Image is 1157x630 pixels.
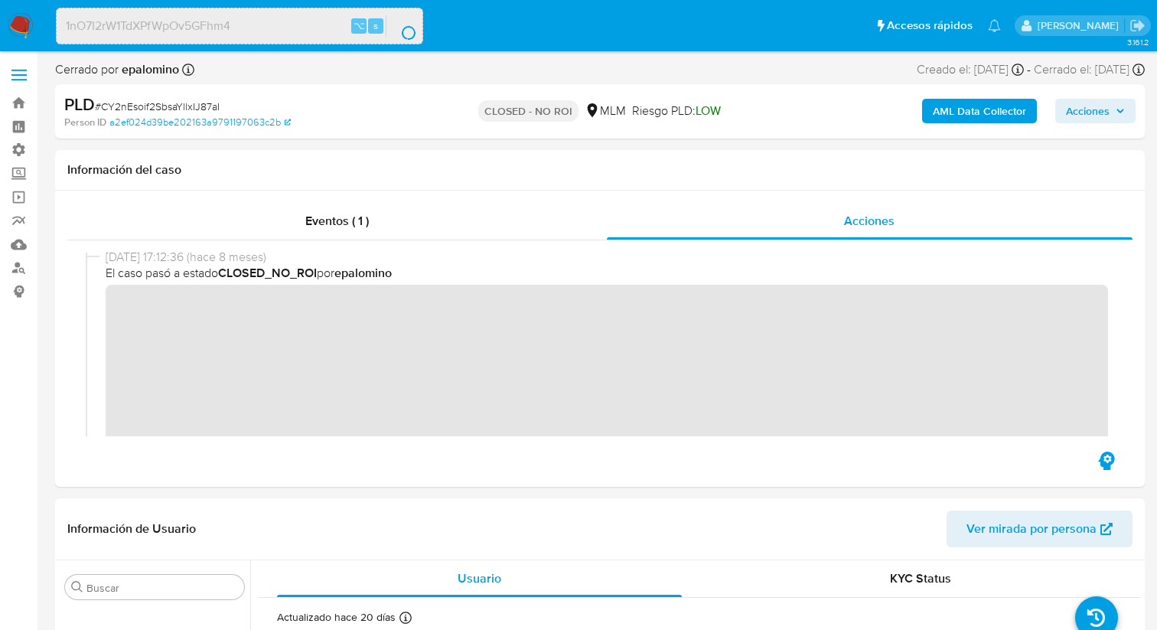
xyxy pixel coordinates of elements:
[458,570,501,587] span: Usuario
[55,61,179,78] span: Cerrado por
[1034,61,1145,78] div: Cerrado el: [DATE]
[67,521,196,537] h1: Información de Usuario
[844,212,895,230] span: Acciones
[933,99,1026,123] b: AML Data Collector
[947,511,1133,547] button: Ver mirada por persona
[1027,61,1031,78] span: -
[917,61,1024,78] div: Creado el: [DATE]
[585,103,626,119] div: MLM
[305,212,369,230] span: Eventos ( 1 )
[67,162,1133,178] h1: Información del caso
[696,102,721,119] span: LOW
[988,19,1001,32] a: Notificaciones
[478,100,578,122] p: CLOSED - NO ROI
[109,116,291,129] a: a2ef024d39be202163a9791197063c2b
[277,610,396,625] p: Actualizado hace 20 días
[890,570,951,587] span: KYC Status
[1055,99,1136,123] button: Acciones
[386,15,417,37] button: search-icon
[966,511,1097,547] span: Ver mirada por persona
[119,60,179,78] b: epalomino
[354,18,365,33] span: ⌥
[1066,99,1110,123] span: Acciones
[1129,18,1146,34] a: Salir
[64,92,95,116] b: PLD
[57,16,422,36] input: Buscar usuario o caso...
[95,99,220,114] span: # CY2nEsoif2SbsaYllxIJ87aI
[71,581,83,593] button: Buscar
[86,581,238,595] input: Buscar
[373,18,378,33] span: s
[922,99,1037,123] button: AML Data Collector
[887,18,973,34] span: Accesos rápidos
[64,116,106,129] b: Person ID
[1038,18,1124,33] p: adriana.camarilloduran@mercadolibre.com.mx
[632,103,721,119] span: Riesgo PLD:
